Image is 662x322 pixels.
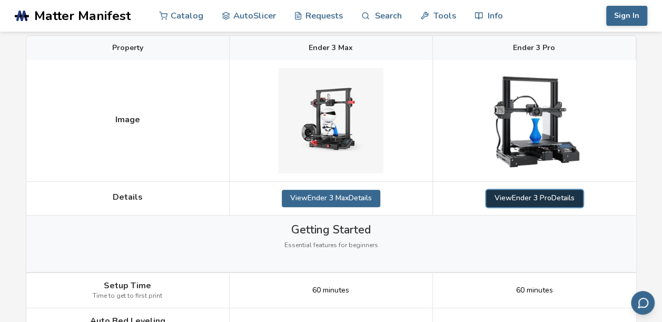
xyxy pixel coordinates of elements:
[312,286,349,295] span: 60 minutes
[631,291,655,315] button: Send feedback via email
[115,115,140,124] span: Image
[113,192,143,202] span: Details
[284,242,378,249] span: Essential features for beginners
[486,190,583,207] a: ViewEnder 3 ProDetails
[34,8,131,23] span: Matter Manifest
[291,223,371,236] span: Getting Started
[516,286,553,295] span: 60 minutes
[482,68,587,173] img: Ender 3 Pro
[282,190,380,207] a: ViewEnder 3 MaxDetails
[513,44,555,52] span: Ender 3 Pro
[104,281,151,290] span: Setup Time
[112,44,143,52] span: Property
[309,44,353,52] span: Ender 3 Max
[278,68,383,173] img: Ender 3 Max
[93,292,162,300] span: Time to get to first print
[606,6,647,26] button: Sign In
